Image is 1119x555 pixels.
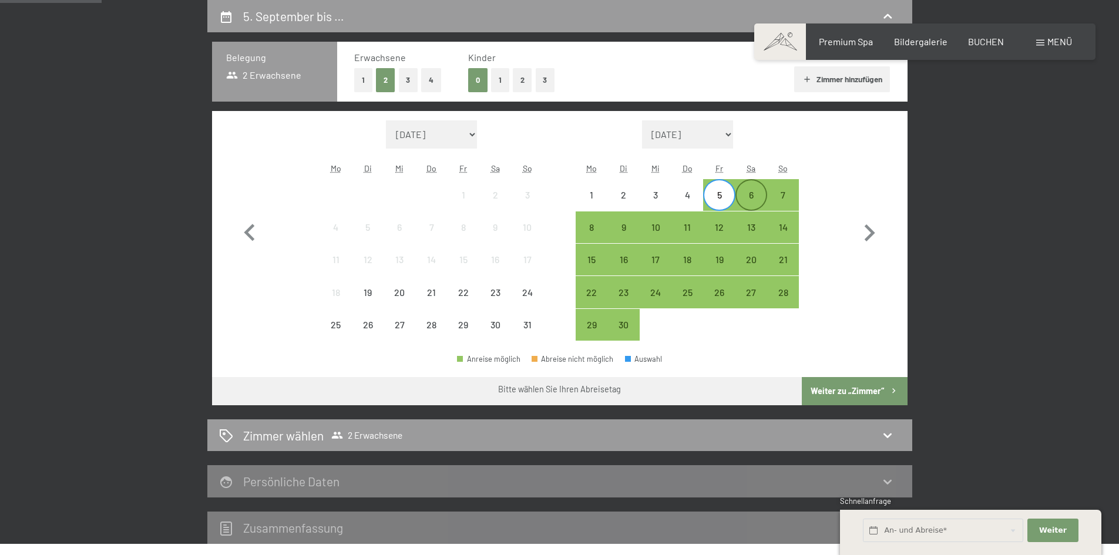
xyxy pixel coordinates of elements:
[1047,36,1072,47] span: Menü
[703,244,735,275] div: Abreise möglich
[671,276,703,308] div: Abreise möglich
[352,244,384,275] div: Tue Aug 12 2025
[794,66,890,92] button: Zimmer hinzufügen
[384,309,415,341] div: Abreise nicht möglich
[395,163,404,173] abbr: Mittwoch
[354,52,406,63] span: Erwachsene
[673,255,702,284] div: 18
[671,244,703,275] div: Abreise möglich
[385,320,414,349] div: 27
[498,384,621,395] div: Bitte wählen Sie Ihren Abreisetag
[715,163,723,173] abbr: Freitag
[735,211,767,243] div: Abreise möglich
[417,288,446,317] div: 21
[352,211,384,243] div: Tue Aug 05 2025
[511,244,543,275] div: Sun Aug 17 2025
[671,211,703,243] div: Abreise möglich
[479,179,511,211] div: Sat Aug 02 2025
[226,51,323,64] h3: Belegung
[416,276,448,308] div: Abreise nicht möglich
[683,163,693,173] abbr: Donnerstag
[480,288,510,317] div: 23
[449,190,478,220] div: 1
[608,179,640,211] div: Abreise nicht möglich
[608,244,640,275] div: Abreise möglich
[609,223,639,252] div: 9
[479,244,511,275] div: Sat Aug 16 2025
[448,309,479,341] div: Abreise nicht möglich
[735,244,767,275] div: Abreise möglich
[737,190,766,220] div: 6
[767,211,799,243] div: Sun Sep 14 2025
[448,309,479,341] div: Fri Aug 29 2025
[417,255,446,284] div: 14
[640,244,671,275] div: Wed Sep 17 2025
[448,179,479,211] div: Fri Aug 01 2025
[480,320,510,349] div: 30
[767,244,799,275] div: Abreise möglich
[385,255,414,284] div: 13
[479,276,511,308] div: Abreise nicht möglich
[703,244,735,275] div: Fri Sep 19 2025
[609,255,639,284] div: 16
[385,223,414,252] div: 6
[426,163,436,173] abbr: Donnerstag
[735,276,767,308] div: Abreise möglich
[416,309,448,341] div: Thu Aug 28 2025
[802,377,907,405] button: Weiter zu „Zimmer“
[416,211,448,243] div: Abreise nicht möglich
[852,120,886,341] button: Nächster Monat
[385,288,414,317] div: 20
[352,276,384,308] div: Tue Aug 19 2025
[608,211,640,243] div: Tue Sep 09 2025
[416,309,448,341] div: Abreise nicht möglich
[511,309,543,341] div: Sun Aug 31 2025
[421,68,441,92] button: 4
[243,9,344,23] h2: 5. September bis …
[320,309,352,341] div: Abreise nicht möglich
[331,429,402,441] span: 2 Erwachsene
[331,163,341,173] abbr: Montag
[968,36,1004,47] a: BUCHEN
[320,276,352,308] div: Mon Aug 18 2025
[768,190,798,220] div: 7
[384,276,415,308] div: Abreise nicht möglich
[448,244,479,275] div: Abreise nicht möglich
[608,276,640,308] div: Tue Sep 23 2025
[416,276,448,308] div: Thu Aug 21 2025
[449,320,478,349] div: 29
[735,211,767,243] div: Sat Sep 13 2025
[1039,525,1067,536] span: Weiter
[364,163,372,173] abbr: Dienstag
[608,244,640,275] div: Tue Sep 16 2025
[640,276,671,308] div: Wed Sep 24 2025
[353,255,382,284] div: 12
[384,309,415,341] div: Wed Aug 27 2025
[703,211,735,243] div: Abreise möglich
[737,223,766,252] div: 13
[449,255,478,284] div: 15
[353,288,382,317] div: 19
[747,163,755,173] abbr: Samstag
[399,68,418,92] button: 3
[704,223,734,252] div: 12
[609,288,639,317] div: 23
[512,320,542,349] div: 31
[671,179,703,211] div: Thu Sep 04 2025
[703,179,735,211] div: Fri Sep 05 2025
[577,223,606,252] div: 8
[321,255,351,284] div: 11
[641,190,670,220] div: 3
[353,223,382,252] div: 5
[640,276,671,308] div: Abreise möglich
[479,244,511,275] div: Abreise nicht möglich
[894,36,947,47] a: Bildergalerie
[608,179,640,211] div: Tue Sep 02 2025
[703,276,735,308] div: Abreise möglich
[671,179,703,211] div: Abreise nicht möglich
[320,276,352,308] div: Abreise nicht möglich
[416,244,448,275] div: Thu Aug 14 2025
[767,244,799,275] div: Sun Sep 21 2025
[226,69,302,82] span: 2 Erwachsene
[511,276,543,308] div: Sun Aug 24 2025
